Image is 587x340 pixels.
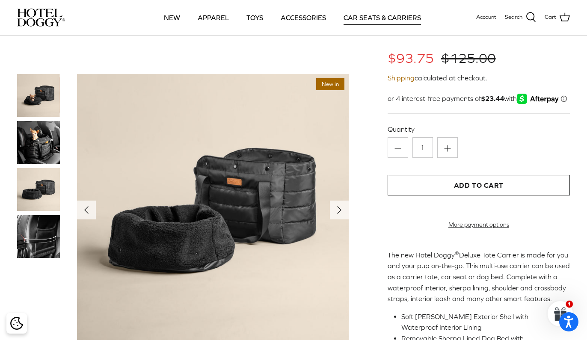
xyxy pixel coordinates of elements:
button: Add to Cart [388,175,570,195]
sup: ® [455,250,459,256]
label: Quantity [388,124,570,134]
a: Search [505,12,536,23]
span: New in [316,78,344,91]
a: Shipping [388,74,415,82]
img: Cookie policy [10,317,23,330]
input: Quantity [412,137,433,158]
button: Previous [77,201,96,219]
div: Cookie policy [6,313,27,334]
li: Soft [PERSON_NAME] Exterior Shell with Waterproof Interior Lining [401,311,563,333]
h1: Deluxe Tote Carrier [388,13,570,38]
div: calculated at checkout. [388,73,570,84]
a: CAR SEATS & CARRIERS [336,3,429,32]
span: Search [505,13,522,22]
a: ACCESSORIES [273,3,334,32]
a: TOYS [239,3,271,32]
button: Next [330,201,349,219]
span: Account [476,14,496,20]
a: APPAREL [190,3,237,32]
a: Cart [545,12,570,23]
a: NEW [156,3,188,32]
p: The new Hotel Doggy Deluxe Tote Carrier is made for you and your pup on-the-go. This multi-use ca... [388,250,570,305]
img: hoteldoggycom [17,9,65,27]
a: Account [476,13,496,22]
span: $93.75 [388,50,434,66]
span: $125.00 [441,50,496,66]
span: Cart [545,13,556,22]
button: Cookie policy [9,316,24,331]
div: Primary navigation [127,3,457,32]
a: More payment options [388,221,570,228]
